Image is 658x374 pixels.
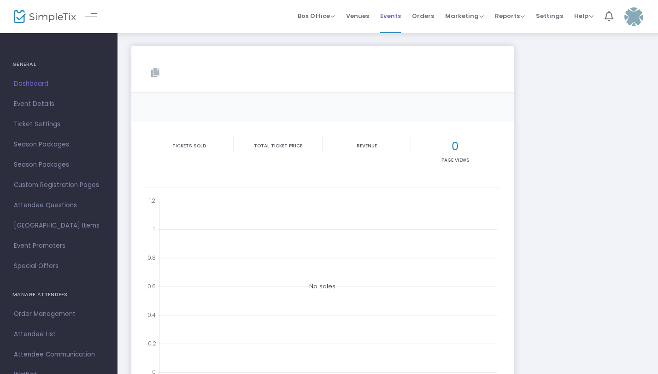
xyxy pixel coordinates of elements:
[14,139,104,151] span: Season Packages
[14,199,104,211] span: Attendee Questions
[298,12,335,20] span: Box Office
[14,240,104,252] span: Event Promoters
[445,12,484,20] span: Marketing
[14,118,104,130] span: Ticket Settings
[14,179,104,191] span: Custom Registration Pages
[346,4,369,28] span: Venues
[324,142,409,149] p: Revenue
[12,286,105,304] h4: MANAGE ATTENDEES
[14,220,104,232] span: [GEOGRAPHIC_DATA] Items
[14,260,104,272] span: Special Offers
[147,142,231,149] p: Tickets sold
[380,4,401,28] span: Events
[413,157,498,164] p: Page Views
[14,98,104,110] span: Event Details
[14,328,104,340] span: Attendee List
[536,4,563,28] span: Settings
[14,349,104,361] span: Attendee Communication
[495,12,525,20] span: Reports
[574,12,593,20] span: Help
[14,78,104,90] span: Dashboard
[235,142,320,149] p: Total Ticket Price
[12,55,105,74] h4: GENERAL
[14,159,104,171] span: Season Packages
[412,4,434,28] span: Orders
[413,139,498,153] h2: 0
[14,308,104,320] span: Order Management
